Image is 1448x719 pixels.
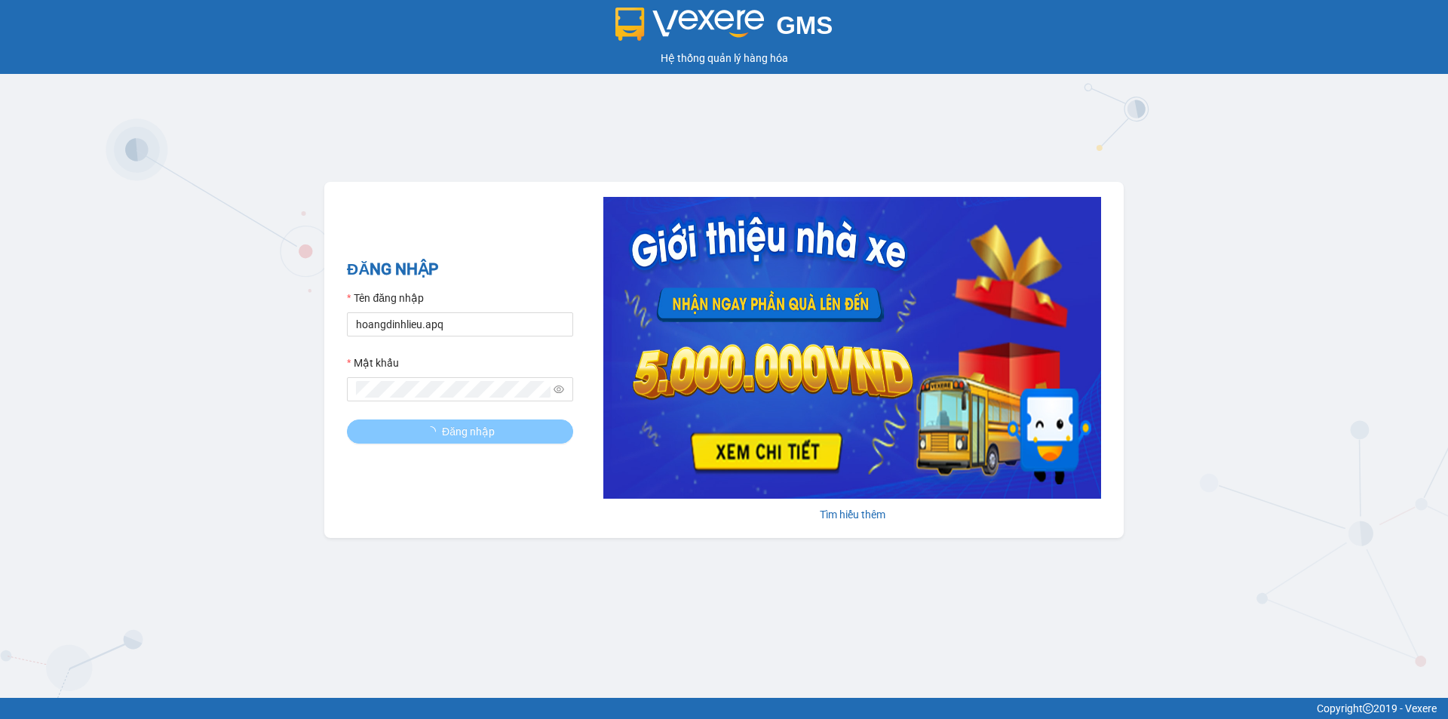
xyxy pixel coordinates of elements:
[554,384,564,395] span: eye
[603,506,1101,523] div: Tìm hiểu thêm
[425,426,442,437] span: loading
[347,419,573,444] button: Đăng nhập
[776,11,833,39] span: GMS
[4,50,1444,66] div: Hệ thống quản lý hàng hóa
[1363,703,1373,714] span: copyright
[347,290,424,306] label: Tên đăng nhập
[615,8,765,41] img: logo 2
[442,423,495,440] span: Đăng nhập
[603,197,1101,499] img: banner-0
[347,355,399,371] label: Mật khẩu
[347,312,573,336] input: Tên đăng nhập
[347,257,573,282] h2: ĐĂNG NHẬP
[615,23,833,35] a: GMS
[356,381,551,398] input: Mật khẩu
[11,700,1437,717] div: Copyright 2019 - Vexere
